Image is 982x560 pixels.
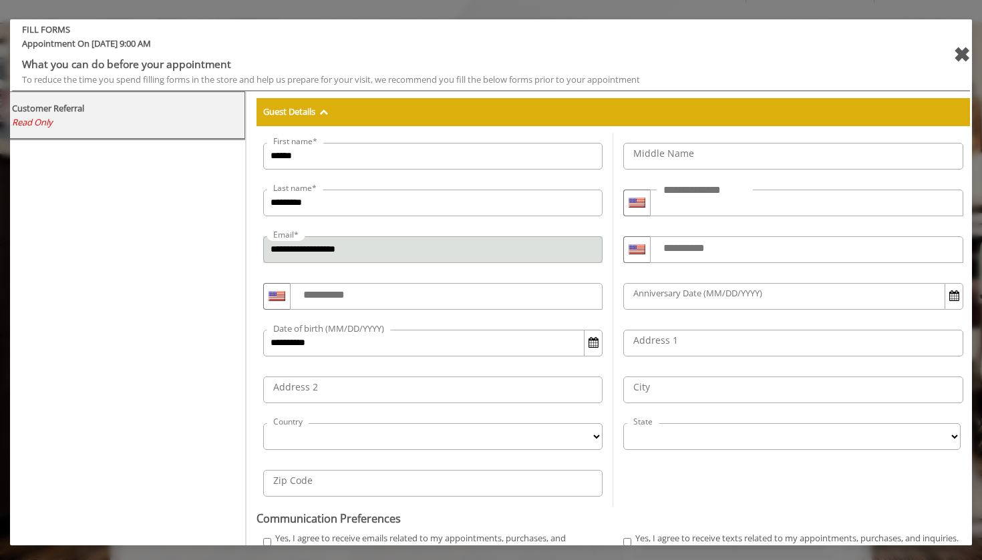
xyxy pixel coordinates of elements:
input: ZipCode [263,470,603,497]
button: Open Calendar [585,334,602,352]
div: Country [623,190,650,216]
label: First name* [267,135,324,148]
input: Address2 [263,376,603,403]
label: Zip Code [267,473,319,488]
label: Middle Name [627,146,701,161]
div: To reduce the time you spend filling forms in the store and help us prepare for your visit, we re... [22,73,879,87]
span: Appointment On [DATE] 9:00 AM [12,37,889,56]
label: State [627,415,659,428]
label: Last name* [267,182,323,194]
label: Yes, I agree to receive emails related to my appointments, purchases, and inquiries. [275,531,603,559]
span: Read Only [12,116,53,128]
label: Anniversary Date (MM/DD/YYYY) [627,286,769,300]
div: Country [623,236,650,263]
b: Guest Details [263,105,315,117]
label: City [627,380,657,394]
input: Email [263,236,603,263]
input: Middle Name [623,143,963,170]
label: Email* [267,228,305,241]
label: Date of birth (MM/DD/YYYY) [267,322,391,336]
b: Customer Referral [12,102,84,114]
input: City [623,376,963,403]
span: Hide [319,105,328,117]
button: Open Calendar [945,287,963,306]
label: Address 2 [267,380,325,394]
label: Yes, I agree to receive texts related to my appointments, purchases, and inquiries. [635,531,959,545]
input: DOB [263,330,603,356]
b: FILL FORMS [12,23,889,37]
input: First name [263,143,603,170]
b: What you can do before your appointment [22,57,231,71]
label: Address 1 [627,333,685,348]
input: Anniversary Date [623,283,963,310]
div: Country [263,283,290,310]
input: Last name [263,190,603,216]
div: close forms [953,39,970,71]
input: Address1 [623,330,963,356]
label: Country [267,415,309,428]
div: Guest Details Hide [257,98,970,126]
b: Communication Preferences [257,511,401,526]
